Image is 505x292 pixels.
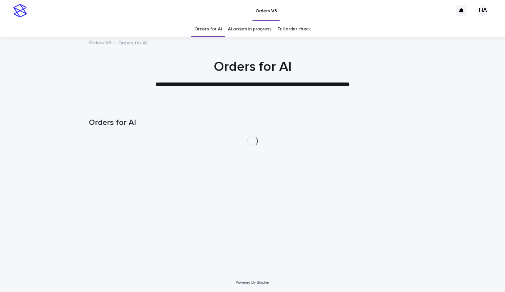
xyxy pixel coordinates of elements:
a: AI orders in progress [228,21,272,37]
a: Orders for AI [194,21,222,37]
img: stacker-logo-s-only.png [13,4,27,17]
p: Orders for AI [118,39,147,46]
h1: Orders for AI [89,59,416,75]
a: Powered By Stacker [235,280,269,284]
a: Orders V3 [89,38,111,46]
h1: Orders for AI [89,118,416,128]
div: HA [478,5,488,16]
a: Full order check [278,21,311,37]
